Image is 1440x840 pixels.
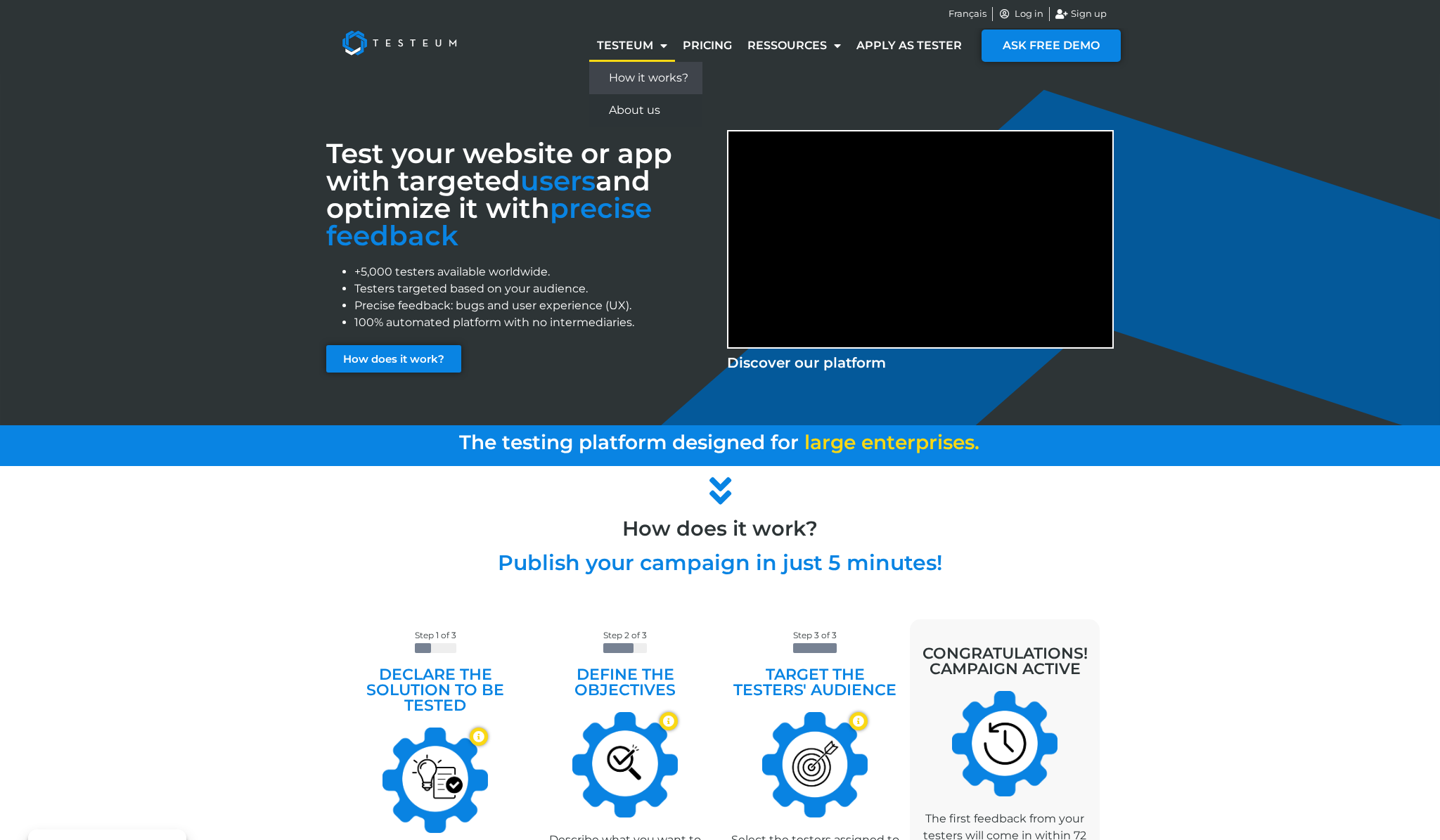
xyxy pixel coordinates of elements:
[319,518,1121,538] h2: How does it work?
[354,297,713,314] li: Precise feedback: bugs and user experience (UX).
[326,140,713,250] h3: Test your website or app with targeted and optimize it with
[1011,7,1043,21] span: Log in
[354,280,713,297] li: Testers targeted based on your audience.
[354,264,713,280] li: +5,000 testers available worldwide.
[727,667,903,698] h2: Target the testers' audience
[982,30,1121,62] a: ASK FREE DEMO
[354,314,713,331] li: 100% automated platform with no intermediaries.
[1003,40,1100,51] span: ASK FREE DEMO
[603,630,647,640] span: Step 2 of 3
[347,667,523,713] h2: Declare the solution to be tested
[740,30,849,62] a: Ressources
[415,630,456,640] span: Step 1 of 3
[326,345,461,373] a: How does it work?
[1055,7,1107,21] a: Sign up
[675,30,740,62] a: Pricing
[793,630,837,640] span: Step 3 of 3
[326,191,652,252] font: precise feedback
[343,354,444,364] span: How does it work?
[319,553,1121,574] h2: Publish your campaign in just 5 minutes!
[520,164,596,198] span: users
[459,430,799,454] span: The testing platform designed for
[922,646,1088,677] h2: CONGRATULATIONS! CAMPAIGN ACTIVE
[589,30,970,62] nav: Menu
[1067,7,1107,21] span: Sign up
[949,7,986,21] a: Français
[849,30,970,62] a: Apply as tester
[589,62,702,127] ul: Testeum
[728,131,1112,347] iframe: YouTube video player
[998,7,1043,21] a: Log in
[589,62,702,94] a: How it works?
[326,15,472,71] img: Testeum Logo - Application crowdtesting platform
[589,94,702,127] a: About us
[589,30,675,62] a: Testeum
[537,667,713,698] h2: Define the objectives
[727,352,1114,373] p: Discover our platform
